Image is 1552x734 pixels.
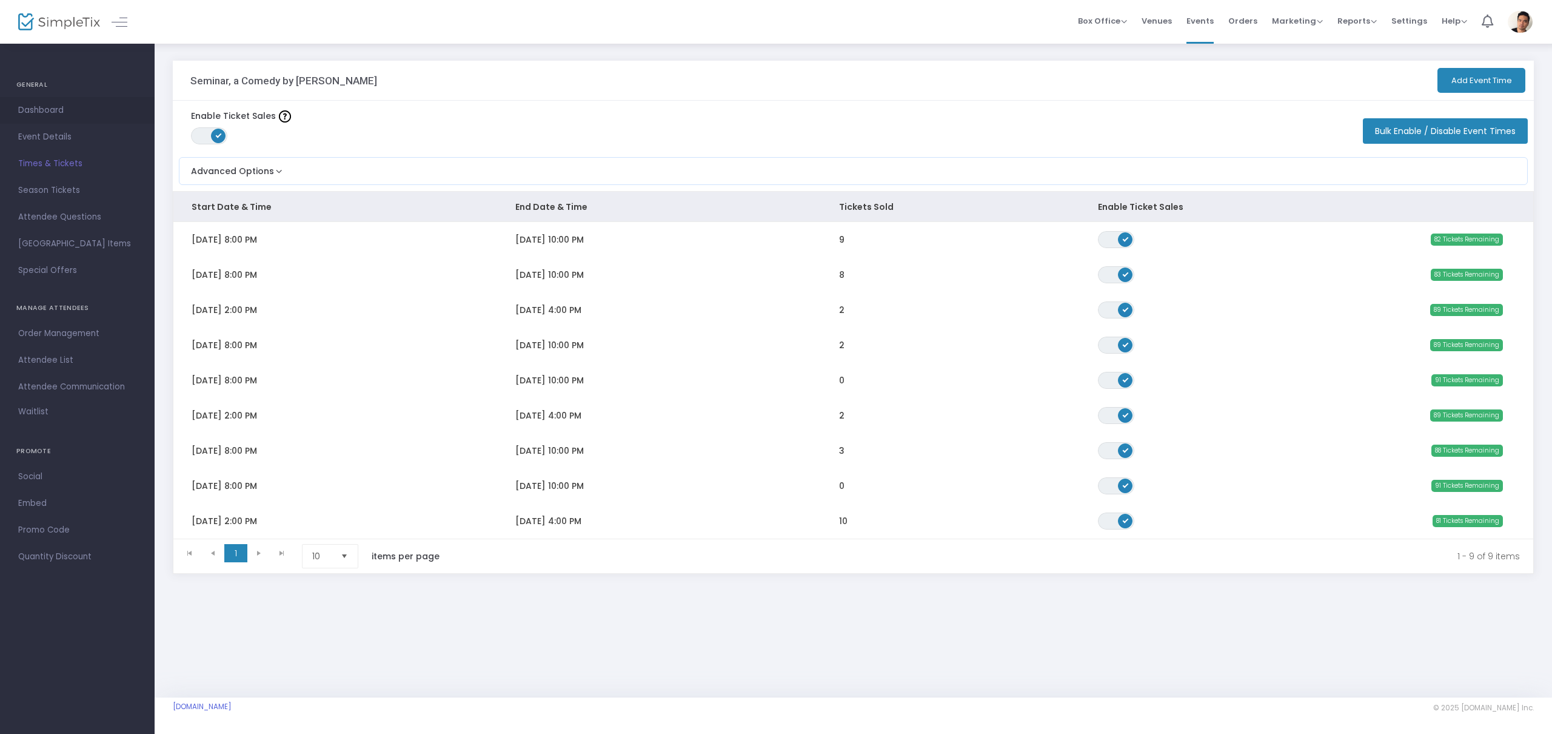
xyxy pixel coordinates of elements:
span: ON [1123,446,1129,453]
span: 88 Tickets Remaining [1431,445,1503,457]
span: 0 [839,480,845,492]
span: [DATE] 8:00 PM [192,339,257,351]
span: Orders [1228,5,1257,36]
h4: PROMOTE [16,439,138,463]
span: [DATE] 8:00 PM [192,269,257,281]
span: 89 Tickets Remaining [1430,304,1503,316]
span: ON [1123,482,1129,488]
a: [DOMAIN_NAME] [173,702,232,712]
span: [DATE] 8:00 PM [192,445,257,457]
span: [DATE] 4:00 PM [515,409,581,422]
span: Times & Tickets [18,156,136,172]
h4: GENERAL [16,73,138,97]
span: [DATE] 10:00 PM [515,445,584,457]
span: 91 Tickets Remaining [1431,480,1503,492]
span: ON [1123,235,1129,241]
span: Settings [1391,5,1427,36]
span: [DATE] 10:00 PM [515,269,584,281]
span: Page 1 [224,544,247,562]
span: [DATE] 10:00 PM [515,374,584,386]
span: [DATE] 10:00 PM [515,339,584,351]
span: ON [216,132,222,138]
span: Waitlist [18,406,48,418]
span: ON [1123,411,1129,417]
span: ON [1123,376,1129,382]
span: 91 Tickets Remaining [1431,374,1503,386]
span: [DATE] 4:00 PM [515,515,581,527]
span: [DATE] 4:00 PM [515,304,581,316]
span: 9 [839,234,845,246]
span: Marketing [1272,15,1323,27]
span: [DATE] 8:00 PM [192,480,257,492]
span: Events [1186,5,1214,36]
button: Bulk Enable / Disable Event Times [1363,118,1528,144]
kendo-pager-info: 1 - 9 of 9 items [465,544,1520,568]
span: Dashboard [18,103,136,118]
span: [GEOGRAPHIC_DATA] Items [18,236,136,252]
span: 10 [312,550,331,562]
span: ON [1123,306,1129,312]
span: © 2025 [DOMAIN_NAME] Inc. [1433,703,1534,713]
h3: Seminar, a Comedy by [PERSON_NAME] [190,75,377,87]
span: 8 [839,269,845,281]
span: [DATE] 8:00 PM [192,234,257,246]
span: 83 Tickets Remaining [1431,269,1503,281]
img: question-mark [279,110,291,123]
span: [DATE] 2:00 PM [192,515,257,527]
span: Embed [18,496,136,511]
span: [DATE] 10:00 PM [515,480,584,492]
span: Venues [1142,5,1172,36]
span: [DATE] 10:00 PM [515,234,584,246]
span: 81 Tickets Remaining [1433,515,1503,527]
span: Quantity Discount [18,549,136,565]
span: ON [1123,271,1129,277]
span: 89 Tickets Remaining [1430,339,1503,351]
span: 89 Tickets Remaining [1430,409,1503,422]
span: Event Details [18,129,136,145]
span: Reports [1337,15,1377,27]
span: 0 [839,374,845,386]
span: ON [1123,341,1129,347]
span: 3 [839,445,845,457]
span: 82 Tickets Remaining [1431,234,1503,246]
label: items per page [372,550,440,562]
span: Special Offers [18,263,136,278]
label: Enable Ticket Sales [191,110,291,123]
span: [DATE] 8:00 PM [192,374,257,386]
span: Attendee Communication [18,379,136,395]
span: Season Tickets [18,183,136,198]
div: Data table [173,192,1533,539]
span: [DATE] 2:00 PM [192,304,257,316]
span: [DATE] 2:00 PM [192,409,257,422]
span: 2 [839,304,845,316]
th: Start Date & Time [173,192,497,222]
button: Select [336,545,353,568]
button: Add Event Time [1437,68,1525,93]
button: Advanced Options [179,158,285,178]
span: Box Office [1078,15,1127,27]
span: Order Management [18,326,136,342]
th: End Date & Time [497,192,821,222]
span: Attendee List [18,352,136,368]
span: 2 [839,339,845,351]
span: 2 [839,409,845,422]
span: Attendee Questions [18,209,136,225]
th: Tickets Sold [821,192,1080,222]
span: ON [1123,517,1129,523]
span: 10 [839,515,848,527]
span: Social [18,469,136,485]
th: Enable Ticket Sales [1080,192,1274,222]
span: Promo Code [18,522,136,538]
span: Help [1442,15,1467,27]
h4: MANAGE ATTENDEES [16,296,138,320]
